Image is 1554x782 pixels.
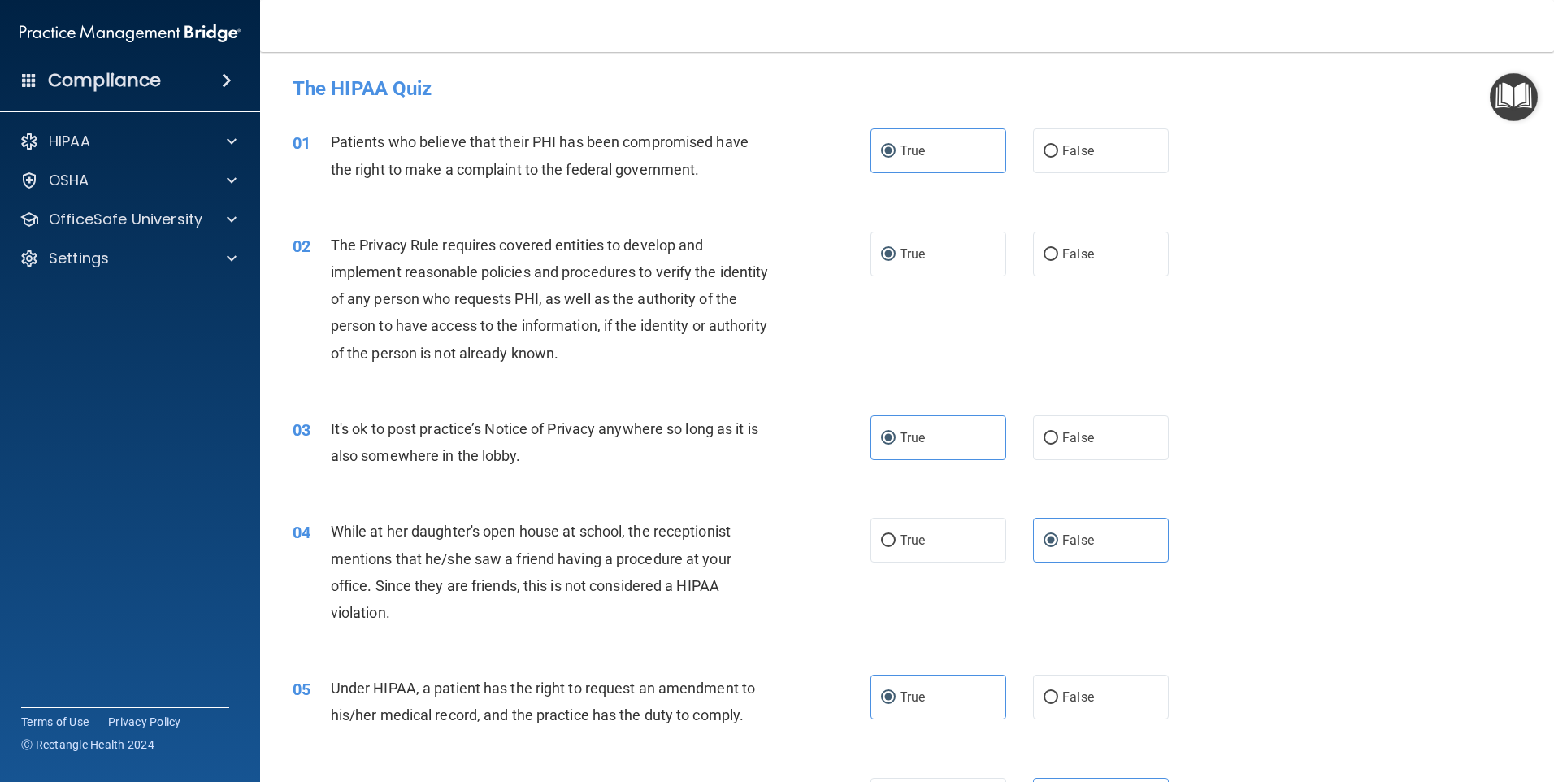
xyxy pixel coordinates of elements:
input: True [881,146,896,158]
span: True [900,143,925,159]
h4: The HIPAA Quiz [293,78,1521,99]
span: True [900,246,925,262]
a: OSHA [20,171,237,190]
input: True [881,249,896,261]
a: Terms of Use [21,714,89,730]
input: True [881,432,896,445]
img: PMB logo [20,17,241,50]
span: False [1062,246,1094,262]
span: While at her daughter's open house at school, the receptionist mentions that he/she saw a friend ... [331,523,731,621]
p: HIPAA [49,132,90,151]
span: True [900,430,925,445]
input: False [1044,535,1058,547]
input: False [1044,146,1058,158]
input: False [1044,249,1058,261]
input: True [881,692,896,704]
span: Patients who believe that their PHI has been compromised have the right to make a complaint to th... [331,133,749,177]
h4: Compliance [48,69,161,92]
span: Under HIPAA, a patient has the right to request an amendment to his/her medical record, and the p... [331,680,755,723]
span: False [1062,689,1094,705]
button: Open Resource Center [1490,73,1538,121]
span: 04 [293,523,310,542]
p: OfficeSafe University [49,210,202,229]
span: 05 [293,680,310,699]
span: 01 [293,133,310,153]
span: False [1062,430,1094,445]
span: Ⓒ Rectangle Health 2024 [21,736,154,753]
span: The Privacy Rule requires covered entities to develop and implement reasonable policies and proce... [331,237,769,362]
a: Privacy Policy [108,714,181,730]
span: True [900,689,925,705]
p: Settings [49,249,109,268]
a: Settings [20,249,237,268]
a: HIPAA [20,132,237,151]
a: OfficeSafe University [20,210,237,229]
span: 02 [293,237,310,256]
span: True [900,532,925,548]
input: False [1044,432,1058,445]
span: It's ok to post practice’s Notice of Privacy anywhere so long as it is also somewhere in the lobby. [331,420,758,464]
p: OSHA [49,171,89,190]
input: True [881,535,896,547]
input: False [1044,692,1058,704]
span: False [1062,143,1094,159]
span: 03 [293,420,310,440]
span: False [1062,532,1094,548]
